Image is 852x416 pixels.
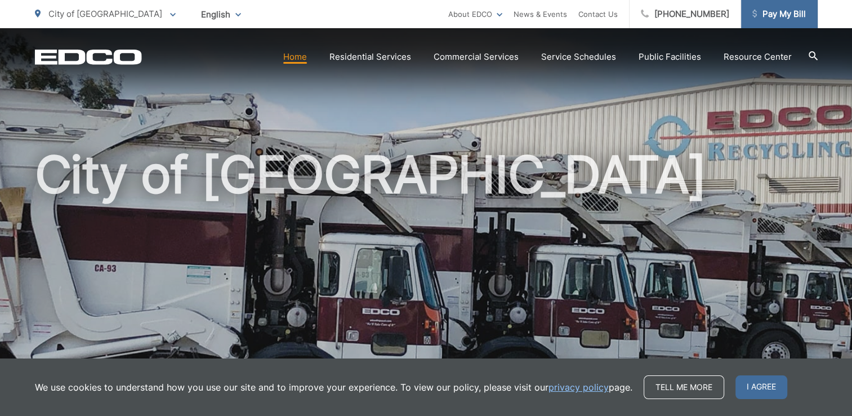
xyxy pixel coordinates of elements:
a: privacy policy [548,380,609,394]
p: We use cookies to understand how you use our site and to improve your experience. To view our pol... [35,380,632,394]
a: Home [283,50,307,64]
a: Tell me more [644,375,724,399]
a: Residential Services [329,50,411,64]
a: Resource Center [724,50,792,64]
a: Contact Us [578,7,618,21]
a: News & Events [514,7,567,21]
span: Pay My Bill [752,7,806,21]
a: About EDCO [448,7,502,21]
span: I agree [735,375,787,399]
a: Commercial Services [434,50,519,64]
a: Public Facilities [639,50,701,64]
a: EDCD logo. Return to the homepage. [35,49,142,65]
a: Service Schedules [541,50,616,64]
span: English [193,5,249,24]
span: City of [GEOGRAPHIC_DATA] [48,8,162,19]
